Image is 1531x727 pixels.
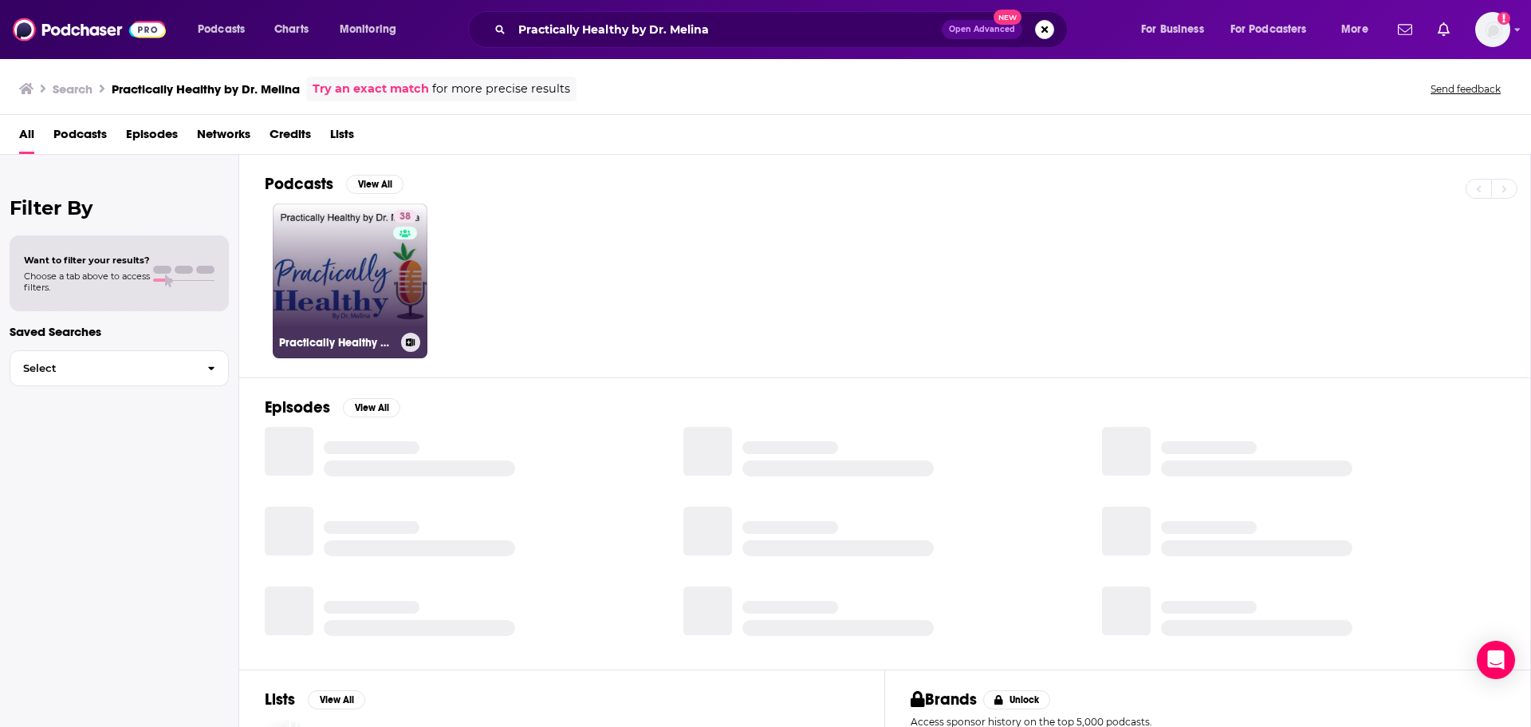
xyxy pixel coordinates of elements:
a: PodcastsView All [265,174,403,194]
span: For Podcasters [1230,18,1307,41]
button: open menu [1220,17,1330,42]
span: Monitoring [340,18,396,41]
h3: Practically Healthy by Dr. Melina [112,81,300,97]
span: Select [10,363,195,373]
svg: Add a profile image [1498,12,1510,25]
a: Credits [270,121,311,154]
input: Search podcasts, credits, & more... [512,17,942,42]
h2: Lists [265,689,295,709]
span: 38 [399,209,411,225]
span: for more precise results [432,80,570,98]
h2: Filter By [10,196,229,219]
a: ListsView All [265,689,365,709]
button: open menu [187,17,266,42]
img: User Profile [1475,12,1510,47]
h2: Podcasts [265,174,333,194]
h2: Episodes [265,397,330,417]
a: Show notifications dropdown [1431,16,1456,43]
div: Search podcasts, credits, & more... [483,11,1083,48]
button: View All [308,690,365,709]
a: EpisodesView All [265,397,400,417]
a: Podcasts [53,121,107,154]
button: open menu [1130,17,1224,42]
span: Podcasts [198,18,245,41]
span: For Business [1141,18,1204,41]
button: open menu [329,17,417,42]
a: Lists [330,121,354,154]
button: Send feedback [1426,82,1505,96]
span: Logged in as rarjune [1475,12,1510,47]
button: View All [346,175,403,194]
a: All [19,121,34,154]
div: Open Intercom Messenger [1477,641,1515,679]
button: open menu [1330,17,1388,42]
a: Networks [197,121,250,154]
img: Podchaser - Follow, Share and Rate Podcasts [13,14,166,45]
a: 38 [393,210,417,223]
a: Try an exact match [313,80,429,98]
h2: Brands [911,689,977,709]
span: New [994,10,1022,25]
button: View All [343,398,400,417]
span: Charts [274,18,309,41]
button: Unlock [983,690,1051,709]
span: Open Advanced [949,26,1015,34]
h3: Search [53,81,92,97]
p: Saved Searches [10,324,229,339]
button: Show profile menu [1475,12,1510,47]
a: Charts [264,17,318,42]
h3: Practically Healthy by Dr. Melina [279,336,395,350]
button: Select [10,350,229,386]
span: Want to filter your results? [24,255,150,266]
a: Episodes [126,121,178,154]
span: More [1341,18,1368,41]
span: Choose a tab above to access filters. [24,271,150,293]
button: Open AdvancedNew [942,20,1022,39]
a: Show notifications dropdown [1391,16,1419,43]
a: 38Practically Healthy by Dr. Melina [273,203,427,358]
